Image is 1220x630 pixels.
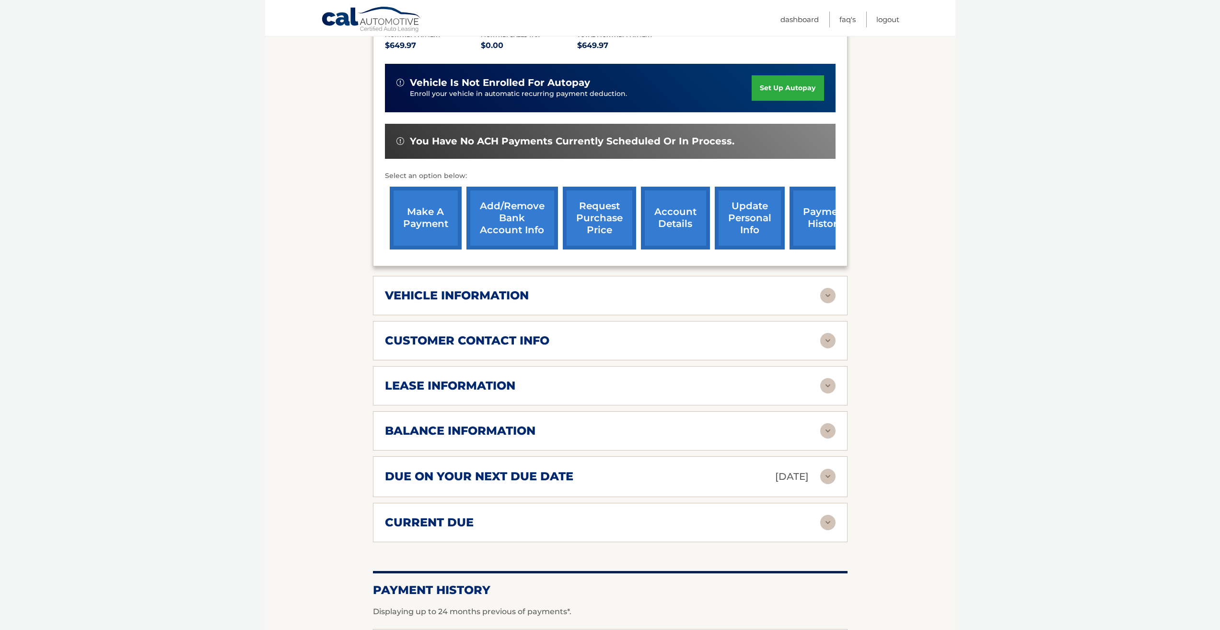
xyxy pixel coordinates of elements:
[820,333,836,348] img: accordion-rest.svg
[390,187,462,250] a: make a payment
[820,469,836,484] img: accordion-rest.svg
[563,187,636,250] a: request purchase price
[820,423,836,439] img: accordion-rest.svg
[820,378,836,393] img: accordion-rest.svg
[385,333,549,348] h2: customer contact info
[820,288,836,303] img: accordion-rest.svg
[790,187,861,250] a: payment history
[775,468,809,485] p: [DATE]
[385,288,529,303] h2: vehicle information
[385,39,481,52] p: $649.97
[410,77,590,89] span: vehicle is not enrolled for autopay
[780,12,819,27] a: Dashboard
[410,135,734,147] span: You have no ACH payments currently scheduled or in process.
[641,187,710,250] a: account details
[396,79,404,86] img: alert-white.svg
[385,469,573,484] h2: due on your next due date
[820,515,836,530] img: accordion-rest.svg
[321,6,422,34] a: Cal Automotive
[410,89,752,99] p: Enroll your vehicle in automatic recurring payment deduction.
[577,39,674,52] p: $649.97
[385,424,535,438] h2: balance information
[481,39,577,52] p: $0.00
[373,606,848,618] p: Displaying up to 24 months previous of payments*.
[373,583,848,597] h2: Payment History
[385,379,515,393] h2: lease information
[876,12,899,27] a: Logout
[396,137,404,145] img: alert-white.svg
[715,187,785,250] a: update personal info
[385,170,836,182] p: Select an option below:
[752,75,824,101] a: set up autopay
[839,12,856,27] a: FAQ's
[385,515,474,530] h2: current due
[466,187,558,250] a: Add/Remove bank account info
